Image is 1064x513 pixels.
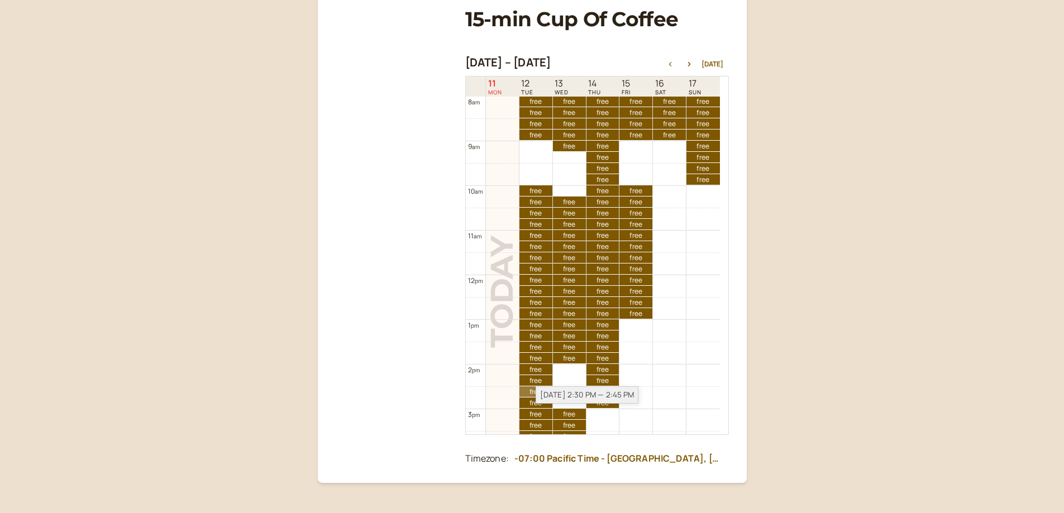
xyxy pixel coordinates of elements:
span: free [597,198,609,206]
span: 15 [622,78,631,89]
span: free [597,165,609,172]
span: free [696,98,709,106]
a: August 13, 2025 [552,77,571,97]
span: am [475,188,483,195]
a: August 14, 2025 [586,77,603,97]
span: free [663,109,676,117]
span: free [696,131,709,139]
span: am [472,143,480,151]
span: free [629,131,642,139]
div: 3 [468,409,480,420]
span: free [597,232,609,239]
div: 12 [468,275,483,286]
span: free [629,220,642,228]
span: am [474,232,481,240]
span: free [529,366,542,373]
a: August 12, 2025 [519,77,536,97]
span: free [696,142,709,150]
div: [DATE] 2:30 PM — 2:45 PM [536,386,638,404]
span: free [696,176,709,184]
div: 1 [468,320,479,330]
span: free [629,243,642,251]
span: free [563,343,576,351]
span: free [529,388,542,396]
span: free [663,98,676,106]
button: [DATE] [702,60,723,68]
span: free [597,310,609,318]
span: free [529,109,542,117]
span: free [563,433,576,440]
span: free [597,98,609,106]
span: free [529,332,542,340]
span: SUN [689,89,702,95]
span: free [563,354,576,362]
span: FRI [622,89,631,95]
span: free [629,254,642,262]
span: free [529,299,542,306]
span: free [529,209,542,217]
span: free [563,243,576,251]
h2: [DATE] – [DATE] [465,56,551,69]
span: free [563,287,576,295]
div: 10 [468,186,483,196]
span: free [597,321,609,329]
span: free [563,276,576,284]
span: free [597,287,609,295]
span: free [529,276,542,284]
a: August 11, 2025 [486,77,504,97]
span: free [529,254,542,262]
span: free [597,399,609,407]
span: free [529,433,542,440]
span: free [597,377,609,385]
span: free [597,243,609,251]
span: free [629,310,642,318]
span: free [563,321,576,329]
div: 2 [468,365,480,375]
span: free [529,243,542,251]
span: free [529,232,542,239]
div: 9 [468,141,480,152]
span: am [472,98,480,106]
span: free [563,254,576,262]
span: free [629,187,642,195]
span: free [597,343,609,351]
span: free [597,187,609,195]
span: free [597,120,609,128]
span: MON [488,89,502,95]
h1: 15-min Cup Of Coffee [465,7,729,31]
span: free [529,131,542,139]
span: free [529,265,542,273]
span: free [529,187,542,195]
span: free [629,198,642,206]
span: free [696,120,709,128]
span: free [629,299,642,306]
span: free [597,142,609,150]
span: free [563,120,576,128]
span: free [563,265,576,273]
span: free [629,209,642,217]
span: free [597,299,609,306]
span: free [696,154,709,161]
span: free [629,98,642,106]
span: SAT [655,89,666,95]
span: pm [475,277,483,285]
a: August 17, 2025 [686,77,704,97]
span: free [563,299,576,306]
span: free [529,410,542,418]
span: pm [472,366,480,374]
span: free [529,421,542,429]
div: 8 [468,97,480,107]
div: 11 [468,231,482,241]
div: Timezone: [465,452,509,466]
span: free [696,109,709,117]
span: free [563,198,576,206]
span: free [597,254,609,262]
span: free [629,120,642,128]
a: August 15, 2025 [619,77,633,97]
span: free [597,332,609,340]
span: 16 [655,78,666,89]
span: 11 [488,78,502,89]
span: free [663,120,676,128]
span: free [563,410,576,418]
span: free [597,265,609,273]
